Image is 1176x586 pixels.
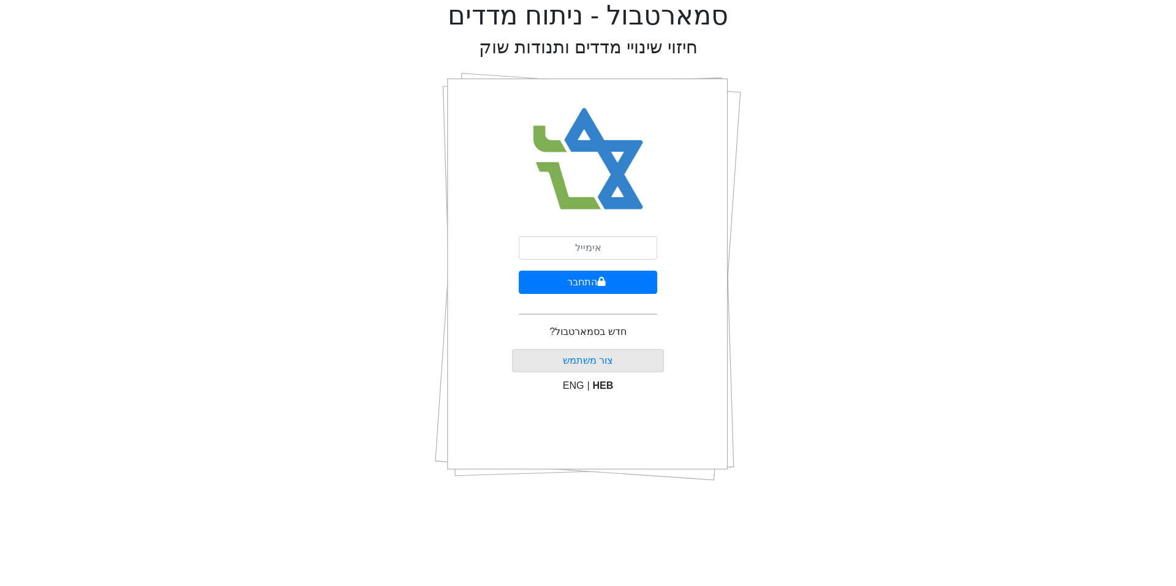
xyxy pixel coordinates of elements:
a: צור משתמש [563,355,613,366]
span: HEB [593,380,614,391]
span: ENG [563,380,584,391]
button: צור משתמש [512,349,665,372]
span: | [587,380,589,391]
button: התחבר [519,271,657,294]
p: חדש בסמארטבול? [549,325,626,339]
img: Smart Bull [522,92,655,227]
h2: חיזוי שינויי מדדים ותנודות שוק [479,37,698,58]
input: אימייל [519,236,657,260]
